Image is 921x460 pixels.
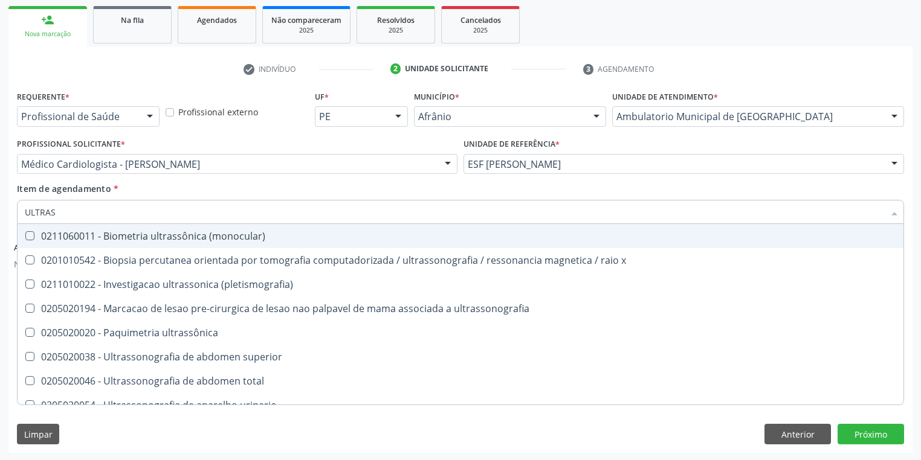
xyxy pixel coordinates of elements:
div: 0205020020 - Paquimetria ultrassônica [25,328,896,337]
label: Profissional Solicitante [17,135,125,154]
label: Unidade de atendimento [612,88,718,106]
div: 0211010022 - Investigacao ultrassonica (pletismografia) [25,280,896,289]
div: Nova marcação [17,30,79,39]
span: Ambulatorio Municipal de [GEOGRAPHIC_DATA] [616,110,879,123]
label: Município [414,88,459,106]
div: Unidade solicitante [405,63,488,74]
div: 0205020054 - Ultrassonografia de aparelho urinario [25,400,896,410]
span: Cancelados [460,15,501,25]
div: 2025 [271,26,341,35]
span: Item de agendamento [17,183,111,194]
div: person_add [41,13,54,27]
label: Profissional externo [178,106,258,118]
span: Médico Cardiologista - [PERSON_NAME] [21,158,433,170]
label: Unidade de referência [464,135,560,154]
span: Agendados [197,15,237,25]
p: Nenhum anexo disponível. [14,258,123,270]
div: 0211060011 - Biometria ultrassônica (monocular) [25,231,896,241]
div: 0205020038 - Ultrassonografia de abdomen superior [25,352,896,362]
button: Próximo [838,424,904,444]
span: PE [319,110,383,123]
span: ESF [PERSON_NAME] [468,158,879,170]
div: 0205020046 - Ultrassonografia de abdomen total [25,376,896,386]
button: Anterior [764,424,831,444]
div: 2025 [450,26,511,35]
div: 0205020194 - Marcacao de lesao pre-cirurgica de lesao nao palpavel de mama associada a ultrassono... [25,304,896,313]
span: Resolvidos [377,15,415,25]
span: Afrânio [418,110,581,123]
div: 0201010542 - Biopsia percutanea orientada por tomografia computadorizada / ultrassonografia / res... [25,255,896,265]
label: Anexos adicionados [14,239,99,258]
span: Não compareceram [271,15,341,25]
span: Profissional de Saúde [21,110,135,123]
label: UF [315,88,329,106]
button: Limpar [17,424,59,444]
input: Buscar por procedimentos [25,200,884,224]
label: Requerente [17,88,69,106]
div: 2 [390,63,401,74]
div: 2025 [366,26,426,35]
span: Na fila [121,15,144,25]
